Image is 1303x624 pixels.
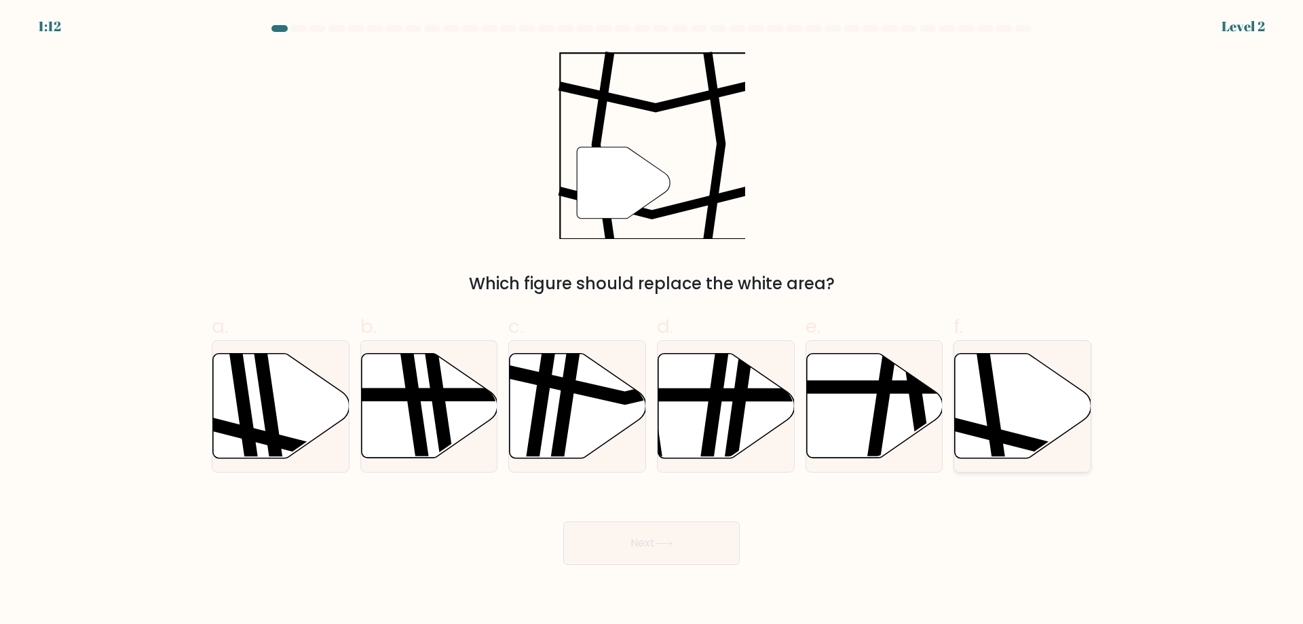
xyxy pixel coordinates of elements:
div: Which figure should replace the white area? [220,272,1083,296]
span: d. [657,313,673,339]
g: " [577,147,670,219]
button: Next [563,521,740,565]
span: c. [508,313,523,339]
div: 1:12 [38,16,61,37]
span: a. [212,313,228,339]
span: f. [953,313,963,339]
span: e. [806,313,820,339]
div: Level 2 [1222,16,1265,37]
span: b. [360,313,377,339]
